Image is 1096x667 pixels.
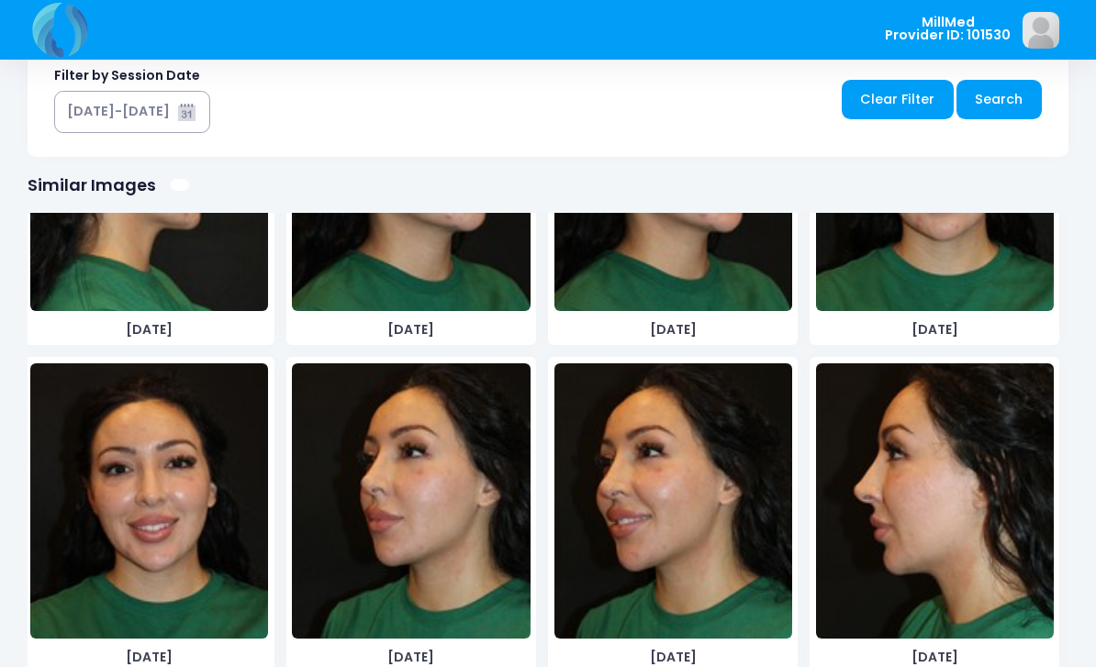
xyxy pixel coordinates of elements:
[54,66,200,85] label: Filter by Session Date
[554,320,792,339] span: [DATE]
[292,320,530,339] span: [DATE]
[554,648,792,667] span: [DATE]
[816,363,1054,639] img: image
[554,363,792,639] img: image
[292,363,530,639] img: image
[292,648,530,667] span: [DATE]
[30,320,268,339] span: [DATE]
[30,363,268,639] img: image
[1023,12,1059,49] img: image
[956,80,1042,119] a: Search
[30,648,268,667] span: [DATE]
[816,648,1054,667] span: [DATE]
[816,320,1054,339] span: [DATE]
[67,102,170,121] div: [DATE]-[DATE]
[885,16,1011,42] span: MillMed Provider ID: 101530
[28,175,156,195] h1: Similar Images
[842,80,954,119] a: Clear Filter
